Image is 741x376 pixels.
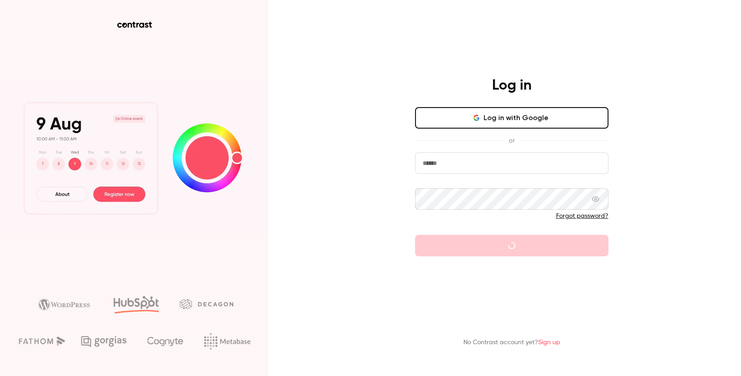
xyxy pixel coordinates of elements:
p: No Contrast account yet? [463,338,560,347]
img: decagon [180,299,233,309]
a: Forgot password? [556,213,608,219]
a: Sign up [538,339,560,346]
h4: Log in [492,77,531,95]
span: or [504,136,519,145]
button: Log in with Google [415,107,608,129]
